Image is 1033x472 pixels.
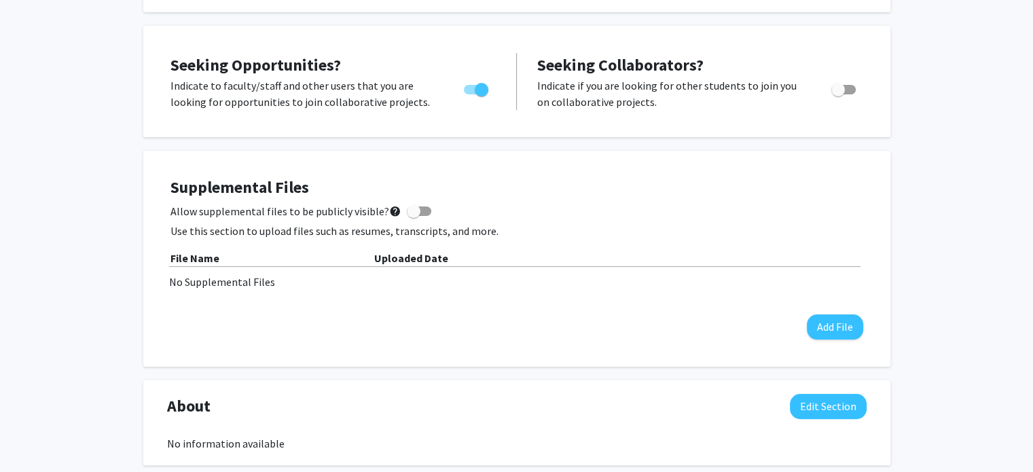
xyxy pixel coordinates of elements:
[167,394,211,418] span: About
[537,77,805,110] p: Indicate if you are looking for other students to join you on collaborative projects.
[170,178,863,198] h4: Supplemental Files
[826,77,863,98] div: Toggle
[167,435,867,452] div: No information available
[10,411,58,462] iframe: Chat
[458,77,496,98] div: Toggle
[790,394,867,419] button: Edit About
[170,203,401,219] span: Allow supplemental files to be publicly visible?
[807,314,863,340] button: Add File
[537,54,704,75] span: Seeking Collaborators?
[389,203,401,219] mat-icon: help
[374,251,448,265] b: Uploaded Date
[170,54,341,75] span: Seeking Opportunities?
[169,274,865,290] div: No Supplemental Files
[170,223,863,239] p: Use this section to upload files such as resumes, transcripts, and more.
[170,251,219,265] b: File Name
[170,77,438,110] p: Indicate to faculty/staff and other users that you are looking for opportunities to join collabor...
